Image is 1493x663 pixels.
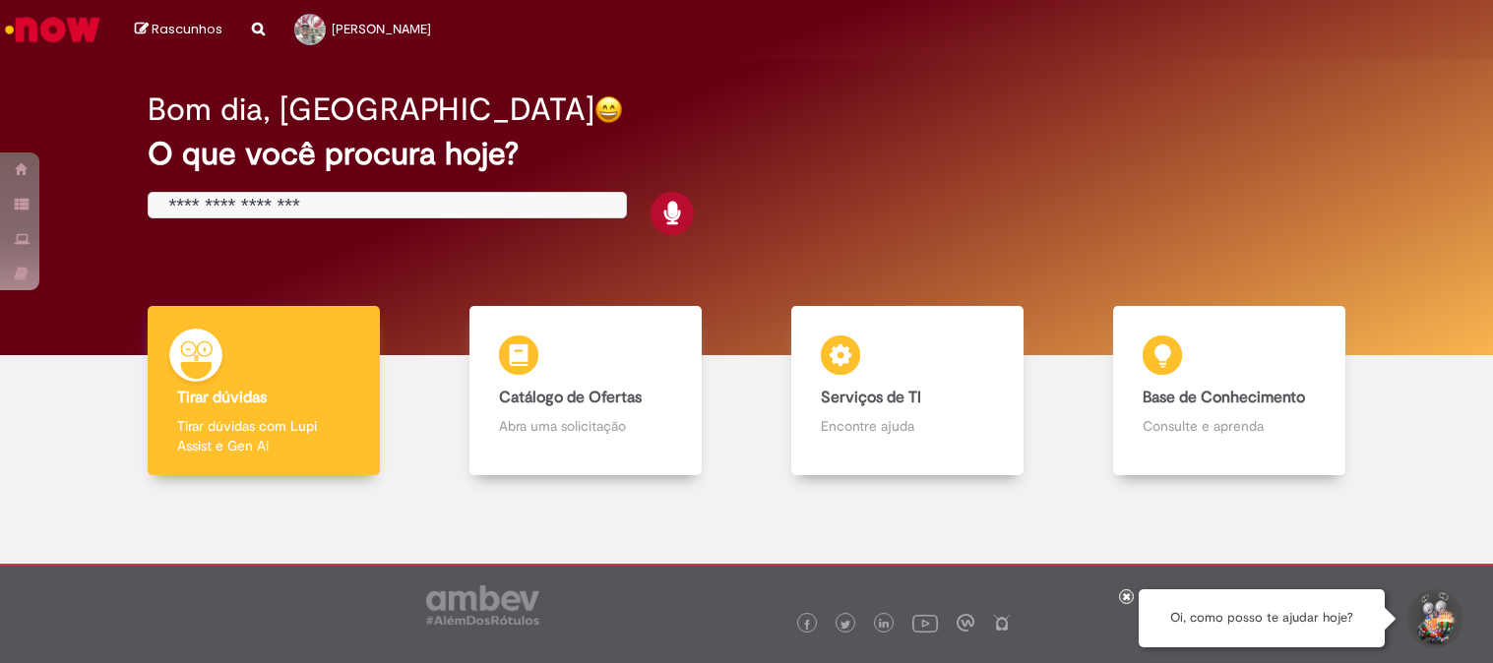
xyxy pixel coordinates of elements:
[993,614,1011,632] img: logo_footer_naosei.png
[152,20,222,38] span: Rascunhos
[177,416,350,455] p: Tirar dúvidas com Lupi Assist e Gen Ai
[594,95,623,124] img: happy-face.png
[499,388,642,407] b: Catálogo de Ofertas
[1143,388,1305,407] b: Base de Conhecimento
[332,21,431,37] span: [PERSON_NAME]
[1143,416,1316,436] p: Consulte e aprenda
[177,388,267,407] b: Tirar dúvidas
[802,620,812,630] img: logo_footer_facebook.png
[426,585,539,625] img: logo_footer_ambev_rotulo_gray.png
[912,610,938,635] img: logo_footer_youtube.png
[1068,306,1390,476] a: Base de Conhecimento Consulte e aprenda
[103,306,425,476] a: Tirar dúvidas Tirar dúvidas com Lupi Assist e Gen Ai
[148,137,1344,171] h2: O que você procura hoje?
[1404,589,1463,648] button: Iniciar Conversa de Suporte
[499,416,672,436] p: Abra uma solicitação
[957,614,974,632] img: logo_footer_workplace.png
[135,21,222,39] a: Rascunhos
[840,620,850,630] img: logo_footer_twitter.png
[879,619,889,631] img: logo_footer_linkedin.png
[425,306,747,476] a: Catálogo de Ofertas Abra uma solicitação
[747,306,1069,476] a: Serviços de TI Encontre ajuda
[821,416,994,436] p: Encontre ajuda
[1139,589,1385,647] div: Oi, como posso te ajudar hoje?
[148,92,594,127] h2: Bom dia, [GEOGRAPHIC_DATA]
[2,10,103,49] img: ServiceNow
[821,388,921,407] b: Serviços de TI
